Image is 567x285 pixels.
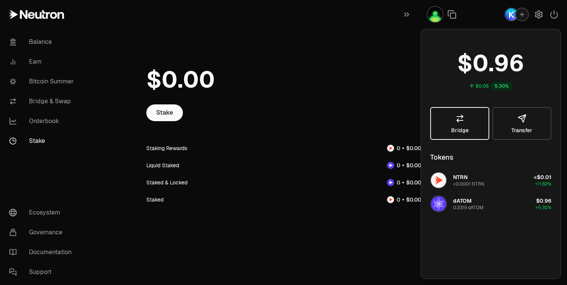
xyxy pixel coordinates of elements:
[387,196,394,203] img: NTRN Logo
[492,107,551,140] button: Transfer
[490,82,513,90] div: 5.30%
[146,162,179,169] div: Liquid Staked
[3,32,82,52] a: Balance
[426,169,556,192] button: NTRN LogoNTRN<0.0001 NTRN<$0.01+11.82%
[3,72,82,91] a: Bitcoin Summer
[453,205,484,211] div: 0.2319 dATOM
[387,179,394,186] img: dNTRN Logo
[3,91,82,111] a: Bridge & Swap
[505,8,517,21] img: Keplr
[3,203,82,223] a: Ecosystem
[426,192,556,215] button: dATOM LogodATOM0.2319 dATOM$0.96+5.30%
[3,242,82,262] a: Documentation
[146,196,163,203] div: Staked
[430,107,489,140] a: Bridge
[535,181,551,187] span: +11.82%
[146,179,187,186] div: Staked & Locked
[146,144,187,152] div: Staking Rewards
[387,145,394,152] img: NTRN Logo
[431,173,446,188] img: NTRN Logo
[535,205,551,211] span: +5.30%
[387,162,394,169] img: dNTRN Logo
[453,181,484,187] div: <0.0001 NTRN
[3,111,82,131] a: Orderbook
[3,223,82,242] a: Governance
[536,197,551,204] span: $0.96
[427,6,444,23] button: co ctarogo buka 1
[451,128,469,133] span: Bridge
[428,7,443,22] img: co ctarogo buka 1
[146,104,183,121] a: Stake
[505,8,529,21] button: Keplr
[453,197,472,204] span: dATOM
[3,262,82,282] a: Support
[3,52,82,72] a: Earn
[431,196,446,211] img: dATOM Logo
[3,131,82,151] a: Stake
[534,174,551,181] span: <$0.01
[511,128,532,133] span: Transfer
[476,83,489,89] div: $0.05
[453,174,468,181] span: NTRN
[430,152,453,163] div: Tokens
